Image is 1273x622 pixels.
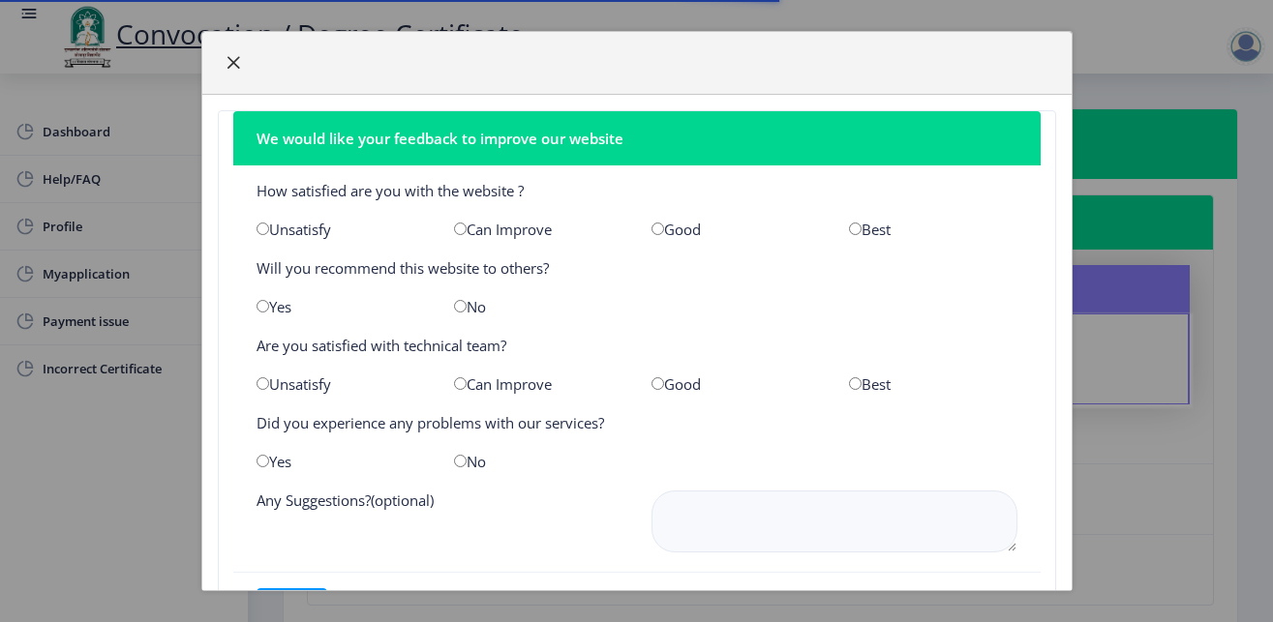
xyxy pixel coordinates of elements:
[637,220,834,239] div: Good
[242,181,1032,200] div: How satisfied are you with the website ?
[242,374,439,394] div: Unsatisfy
[242,258,1032,278] div: Will you recommend this website to others?
[233,111,1041,165] nb-card-header: We would like your feedback to improve our website
[637,374,834,394] div: Good
[242,452,439,471] div: Yes
[439,220,637,239] div: Can Improve
[242,220,439,239] div: Unsatisfy
[242,297,439,316] div: Yes
[439,297,637,316] div: No
[439,374,637,394] div: Can Improve
[834,220,1032,239] div: Best
[439,452,637,471] div: No
[242,336,1032,355] div: Are you satisfied with technical team?
[834,374,1032,394] div: Best
[242,490,637,556] div: Any Suggestions?(optional)
[242,413,1032,432] div: Did you experience any problems with our services?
